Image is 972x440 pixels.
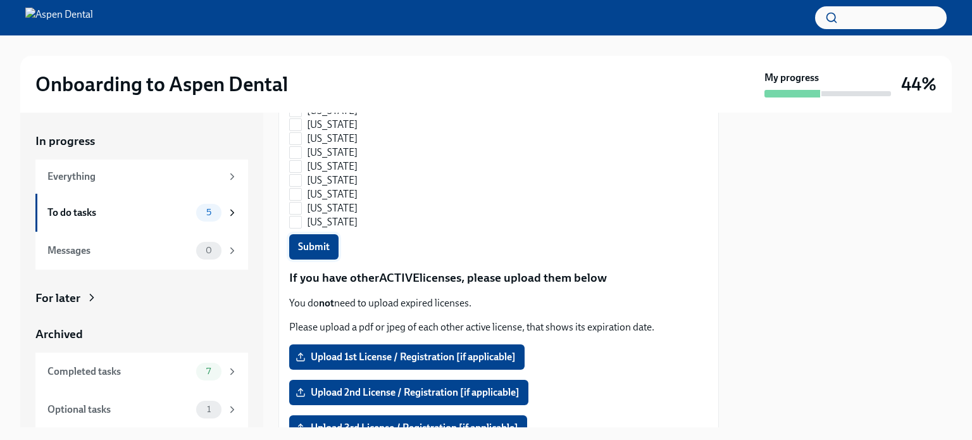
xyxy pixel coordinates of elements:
[47,403,191,417] div: Optional tasks
[298,241,330,253] span: Submit
[298,386,520,399] span: Upload 2nd License / Registration [if applicable]
[198,246,220,255] span: 0
[289,234,339,260] button: Submit
[289,380,528,405] label: Upload 2nd License / Registration [if applicable]
[47,170,221,184] div: Everything
[47,244,191,258] div: Messages
[319,297,334,309] strong: not
[289,320,708,334] p: Please upload a pdf or jpeg of each other active license, that shows its expiration date.
[199,405,218,414] span: 1
[35,391,248,429] a: Optional tasks1
[307,146,358,160] span: [US_STATE]
[47,365,191,379] div: Completed tasks
[199,367,218,376] span: 7
[307,160,358,173] span: [US_STATE]
[35,232,248,270] a: Messages0
[25,8,93,28] img: Aspen Dental
[307,173,358,187] span: [US_STATE]
[307,215,358,229] span: [US_STATE]
[307,201,358,215] span: [US_STATE]
[764,71,819,85] strong: My progress
[35,72,288,97] h2: Onboarding to Aspen Dental
[35,133,248,149] a: In progress
[35,290,248,306] a: For later
[289,270,708,286] p: If you have other licenses, please upload them below
[35,194,248,232] a: To do tasks5
[298,422,518,434] span: Upload 3rd License / Registration [if applicable]
[298,351,516,363] span: Upload 1st License / Registration [if applicable]
[35,326,248,343] a: Archived
[901,73,937,96] h3: 44%
[47,206,191,220] div: To do tasks
[35,353,248,391] a: Completed tasks7
[35,290,80,306] div: For later
[307,118,358,132] span: [US_STATE]
[379,270,420,285] strong: ACTIVE
[199,208,219,217] span: 5
[35,160,248,194] a: Everything
[289,296,708,310] p: You do need to upload expired licenses.
[289,344,525,370] label: Upload 1st License / Registration [if applicable]
[307,187,358,201] span: [US_STATE]
[307,132,358,146] span: [US_STATE]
